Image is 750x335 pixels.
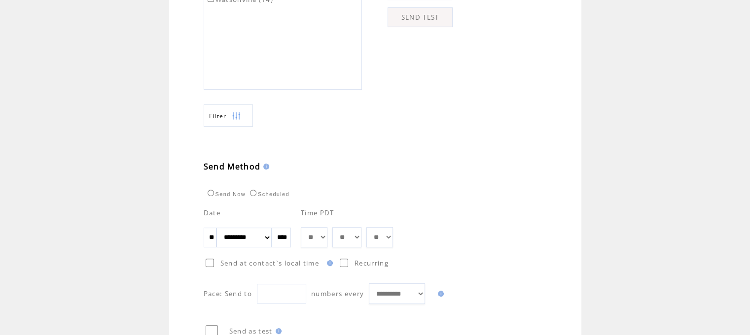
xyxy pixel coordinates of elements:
[208,190,214,196] input: Send Now
[324,260,333,266] img: help.gif
[311,289,364,298] span: numbers every
[250,190,256,196] input: Scheduled
[205,191,246,197] label: Send Now
[273,328,282,334] img: help.gif
[301,208,334,217] span: Time PDT
[204,161,261,172] span: Send Method
[260,164,269,169] img: help.gif
[355,259,389,268] span: Recurring
[435,291,444,297] img: help.gif
[388,7,453,27] a: SEND TEST
[204,208,220,217] span: Date
[220,259,319,268] span: Send at contact`s local time
[204,104,253,127] a: Filter
[232,105,241,127] img: filters.png
[248,191,289,197] label: Scheduled
[204,289,252,298] span: Pace: Send to
[209,112,227,120] span: Show filters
